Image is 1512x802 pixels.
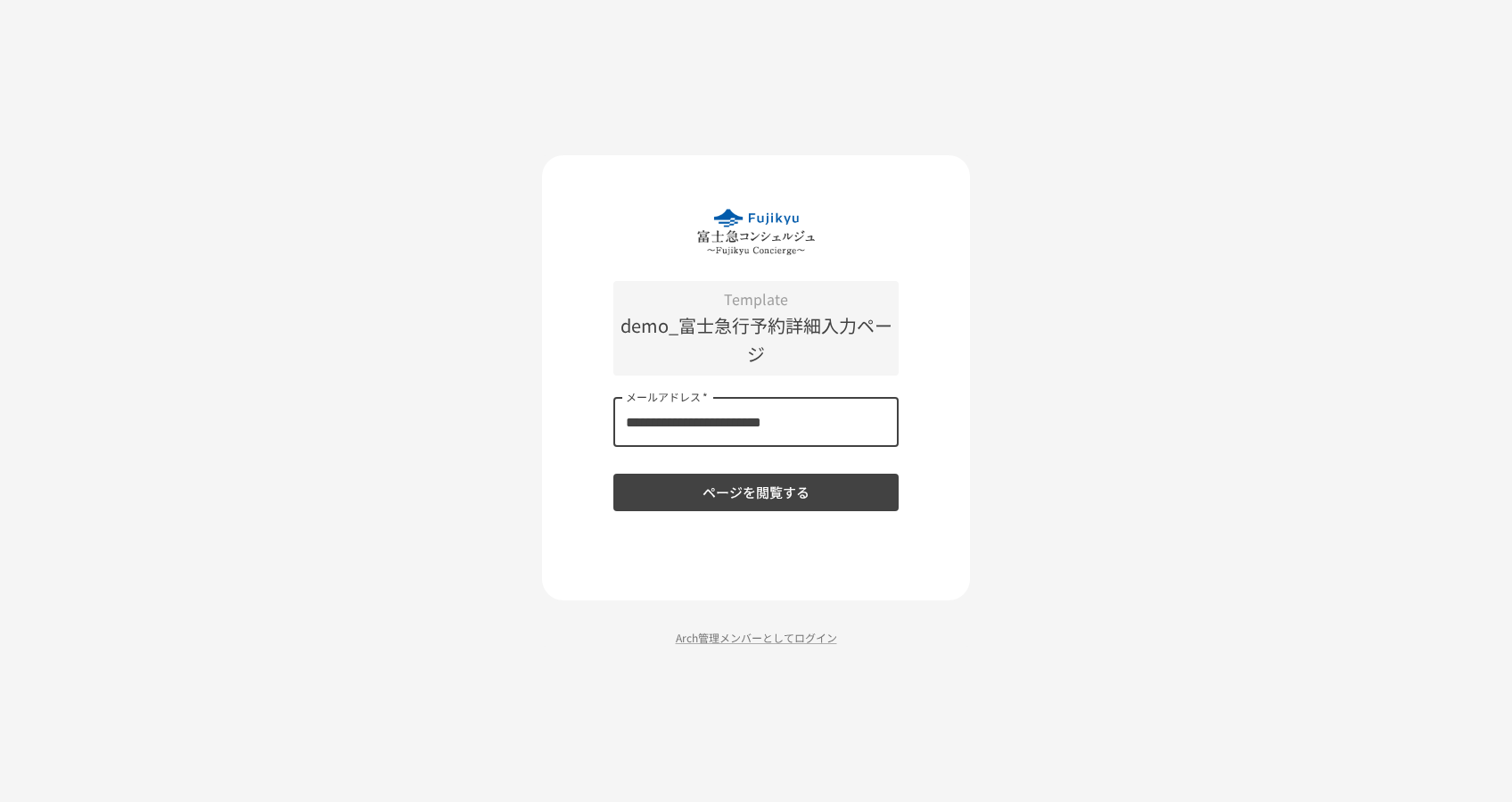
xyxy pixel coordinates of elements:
[613,474,899,511] button: ページを閲覧する
[613,311,899,368] p: demo_富士急行予約詳細入力ページ
[626,389,708,404] label: メールアドレス
[542,629,970,646] p: Arch管理メンバーとしてログイン
[697,209,815,255] img: eQeGXtYPV2fEKIA3pizDiVdzO5gJTl2ahLbsPaD2E4R
[613,288,899,311] p: Template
